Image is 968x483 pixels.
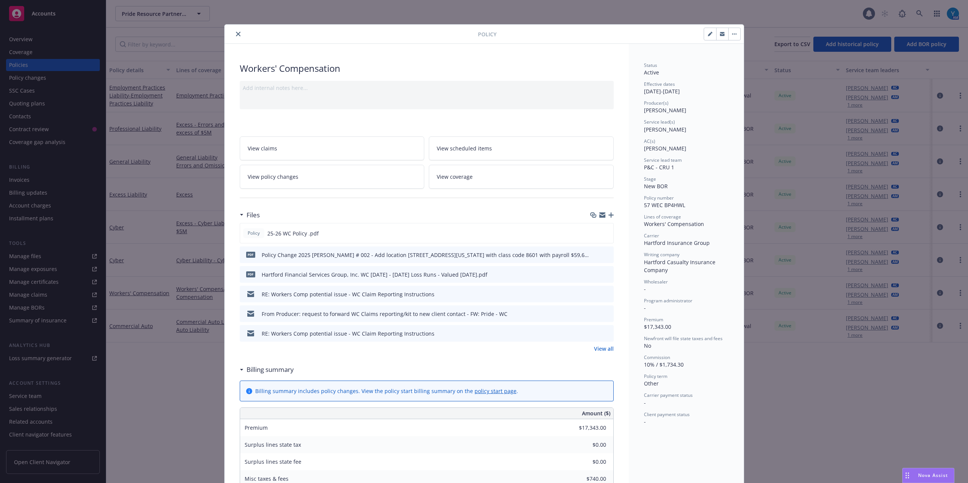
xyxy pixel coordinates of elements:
span: 10% / $1,734.30 [644,361,684,368]
span: Status [644,62,657,68]
span: View coverage [437,173,473,181]
span: Commission [644,354,670,361]
span: Policy term [644,373,667,379]
span: Other [644,380,659,387]
span: Hartford Casualty Insurance Company [644,259,717,274]
span: 25-26 WC Policy .pdf [267,229,319,237]
div: Billing summary includes policy changes. View the policy start billing summary on the . [255,387,518,395]
a: policy start page [475,387,517,395]
h3: Billing summary [247,365,294,375]
span: Carrier [644,232,659,239]
span: pdf [246,271,255,277]
div: RE: Workers Comp potential issue - WC Claim Reporting Instructions [262,330,434,337]
div: RE: Workers Comp potential issue - WC Claim Reporting Instructions [262,290,434,298]
span: $17,343.00 [644,323,671,330]
button: preview file [603,229,610,237]
button: download file [592,290,598,298]
span: Policy [478,30,496,38]
span: Amount ($) [582,409,610,417]
button: close [234,29,243,39]
span: Program administrator [644,297,692,304]
span: Effective dates [644,81,675,87]
span: Active [644,69,659,76]
a: View coverage [429,165,614,189]
input: 0.00 [562,439,611,450]
div: Policy Change 2025 [PERSON_NAME] # 002 - Add location [STREET_ADDRESS][US_STATE] with class code ... [262,251,589,259]
span: - [644,399,646,406]
div: Workers' Compensation [240,62,614,75]
div: [DATE] - [DATE] [644,81,729,95]
span: Surplus lines state fee [245,458,301,465]
span: Wholesaler [644,279,668,285]
span: pdf [246,252,255,257]
span: Policy [246,230,261,237]
a: View all [594,345,614,353]
span: Surplus lines state tax [245,441,301,448]
span: P&C - CRU 1 [644,164,674,171]
span: View policy changes [248,173,298,181]
div: Add internal notes here... [243,84,611,92]
span: Misc taxes & fees [245,475,289,482]
div: From Producer: request to forward WC Claims reporting/kit to new client contact - FW: Pride - WC [262,310,507,318]
span: Premium [245,424,268,431]
span: Premium [644,316,663,323]
span: 57 WEC BP4HWL [644,201,685,209]
span: Stage [644,176,656,182]
div: Billing summary [240,365,294,375]
button: download file [592,330,598,337]
span: View scheduled items [437,144,492,152]
div: Drag to move [903,468,912,483]
span: Workers' Compensation [644,220,704,228]
span: View claims [248,144,277,152]
span: Service lead(s) [644,119,675,125]
span: [PERSON_NAME] [644,145,686,152]
button: preview file [604,290,611,298]
span: [PERSON_NAME] [644,126,686,133]
span: Service lead team [644,157,682,163]
span: Policy number [644,195,674,201]
span: Carrier payment status [644,392,693,398]
span: New BOR [644,183,668,190]
input: 0.00 [562,422,611,433]
span: [PERSON_NAME] [644,107,686,114]
a: View scheduled items [429,136,614,160]
a: View claims [240,136,425,160]
span: No [644,342,651,349]
h3: Files [247,210,260,220]
button: preview file [604,271,611,279]
button: download file [592,310,598,318]
div: Hartford Financial Services Group, Inc. WC [DATE] - [DATE] Loss Runs - Valued [DATE].pdf [262,271,487,279]
span: Lines of coverage [644,214,681,220]
button: Nova Assist [902,468,954,483]
input: 0.00 [562,456,611,468]
div: Files [240,210,260,220]
span: Writing company [644,251,679,258]
button: preview file [604,330,611,337]
button: preview file [604,310,611,318]
span: Newfront will file state taxes and fees [644,335,723,342]
span: Producer(s) [644,100,669,106]
span: Hartford Insurance Group [644,239,710,246]
button: preview file [604,251,611,259]
span: - [644,285,646,293]
span: - [644,418,646,425]
span: Client payment status [644,411,690,418]
span: AC(s) [644,138,655,144]
span: - [644,304,646,311]
button: download file [592,271,598,279]
button: download file [592,251,598,259]
a: View policy changes [240,165,425,189]
button: download file [591,229,597,237]
span: Nova Assist [918,472,948,478]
